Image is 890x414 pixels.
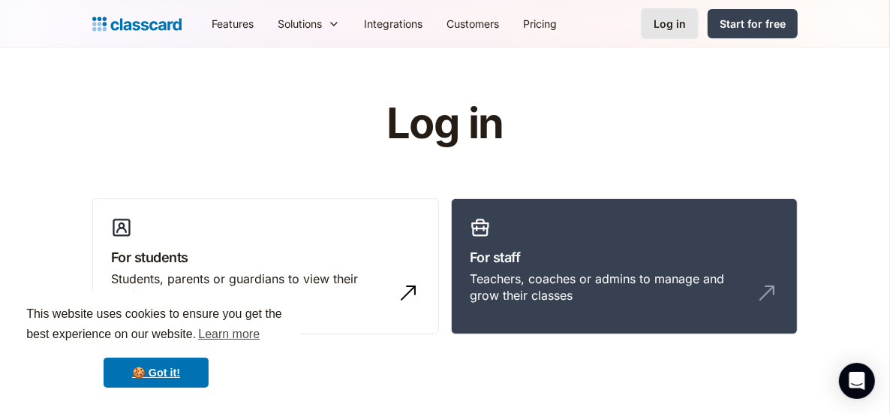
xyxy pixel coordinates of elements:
[207,101,684,147] h1: Log in
[278,16,322,32] div: Solutions
[111,270,390,304] div: Students, parents or guardians to view their profile and manage bookings
[654,16,686,32] div: Log in
[200,7,266,41] a: Features
[470,270,749,304] div: Teachers, coaches or admins to manage and grow their classes
[451,198,798,335] a: For staffTeachers, coaches or admins to manage and grow their classes
[641,8,699,39] a: Log in
[111,247,420,267] h3: For students
[26,305,286,346] span: This website uses cookies to ensure you get the best experience on our website.
[352,7,434,41] a: Integrations
[196,323,262,346] a: learn more about cookies
[12,291,300,402] div: cookieconsent
[92,198,439,335] a: For studentsStudents, parents or guardians to view their profile and manage bookings
[266,7,352,41] div: Solutions
[470,247,779,267] h3: For staff
[434,7,511,41] a: Customers
[839,363,875,399] div: Open Intercom Messenger
[708,9,798,38] a: Start for free
[720,16,786,32] div: Start for free
[511,7,569,41] a: Pricing
[104,358,209,388] a: dismiss cookie message
[92,14,182,35] a: Logo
